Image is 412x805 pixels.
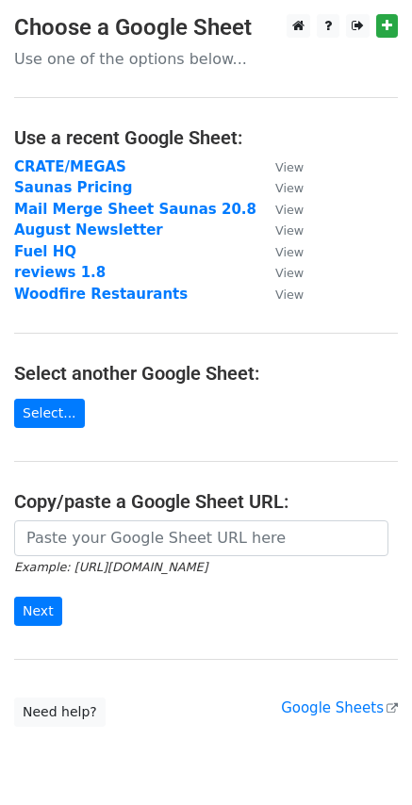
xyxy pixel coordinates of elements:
[256,158,304,175] a: View
[256,222,304,238] a: View
[14,49,398,69] p: Use one of the options below...
[256,264,304,281] a: View
[14,201,256,218] a: Mail Merge Sheet Saunas 20.8
[14,490,398,513] h4: Copy/paste a Google Sheet URL:
[275,223,304,238] small: View
[14,222,163,238] a: August Newsletter
[14,179,133,196] a: Saunas Pricing
[14,597,62,626] input: Next
[14,560,207,574] small: Example: [URL][DOMAIN_NAME]
[14,126,398,149] h4: Use a recent Google Sheet:
[275,160,304,174] small: View
[275,203,304,217] small: View
[14,158,126,175] a: CRATE/MEGAS
[275,245,304,259] small: View
[14,399,85,428] a: Select...
[14,264,106,281] a: reviews 1.8
[14,698,106,727] a: Need help?
[14,286,188,303] a: Woodfire Restaurants
[256,243,304,260] a: View
[275,181,304,195] small: View
[256,286,304,303] a: View
[14,14,398,41] h3: Choose a Google Sheet
[14,520,388,556] input: Paste your Google Sheet URL here
[281,699,398,716] a: Google Sheets
[256,179,304,196] a: View
[14,243,76,260] a: Fuel HQ
[14,362,398,385] h4: Select another Google Sheet:
[275,287,304,302] small: View
[256,201,304,218] a: View
[275,266,304,280] small: View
